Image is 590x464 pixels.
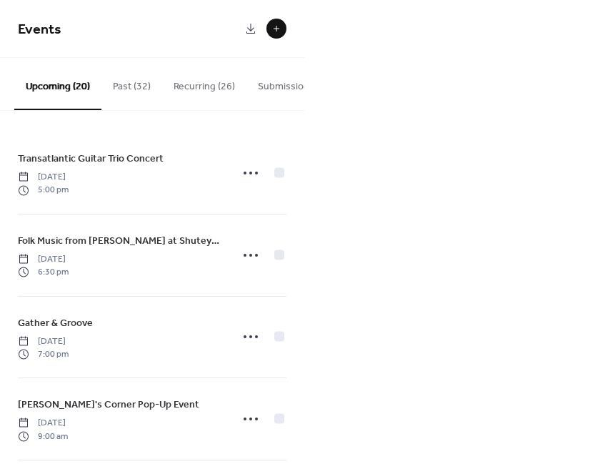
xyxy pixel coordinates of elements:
[18,398,199,413] span: [PERSON_NAME]'s Corner Pop-Up Event
[18,315,93,330] span: Gather & Groove
[18,347,69,360] span: 7:00 pm
[14,58,101,110] button: Upcoming (20)
[18,152,164,167] span: Transatlantic Guitar Trio Concert
[18,430,68,443] span: 9:00 am
[18,266,69,279] span: 6:30 pm
[18,16,61,44] span: Events
[18,315,93,331] a: Gather & Groove
[162,58,246,109] button: Recurring (26)
[18,417,68,430] span: [DATE]
[18,396,199,413] a: [PERSON_NAME]'s Corner Pop-Up Event
[18,232,222,249] a: Folk Music from [PERSON_NAME] at Shuteye Brewing
[246,58,326,109] button: Submissions
[18,150,164,167] a: Transatlantic Guitar Trio Concert
[18,171,69,184] span: [DATE]
[18,335,69,347] span: [DATE]
[18,184,69,197] span: 5:00 pm
[18,233,222,248] span: Folk Music from [PERSON_NAME] at Shuteye Brewing
[18,252,69,265] span: [DATE]
[101,58,162,109] button: Past (32)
